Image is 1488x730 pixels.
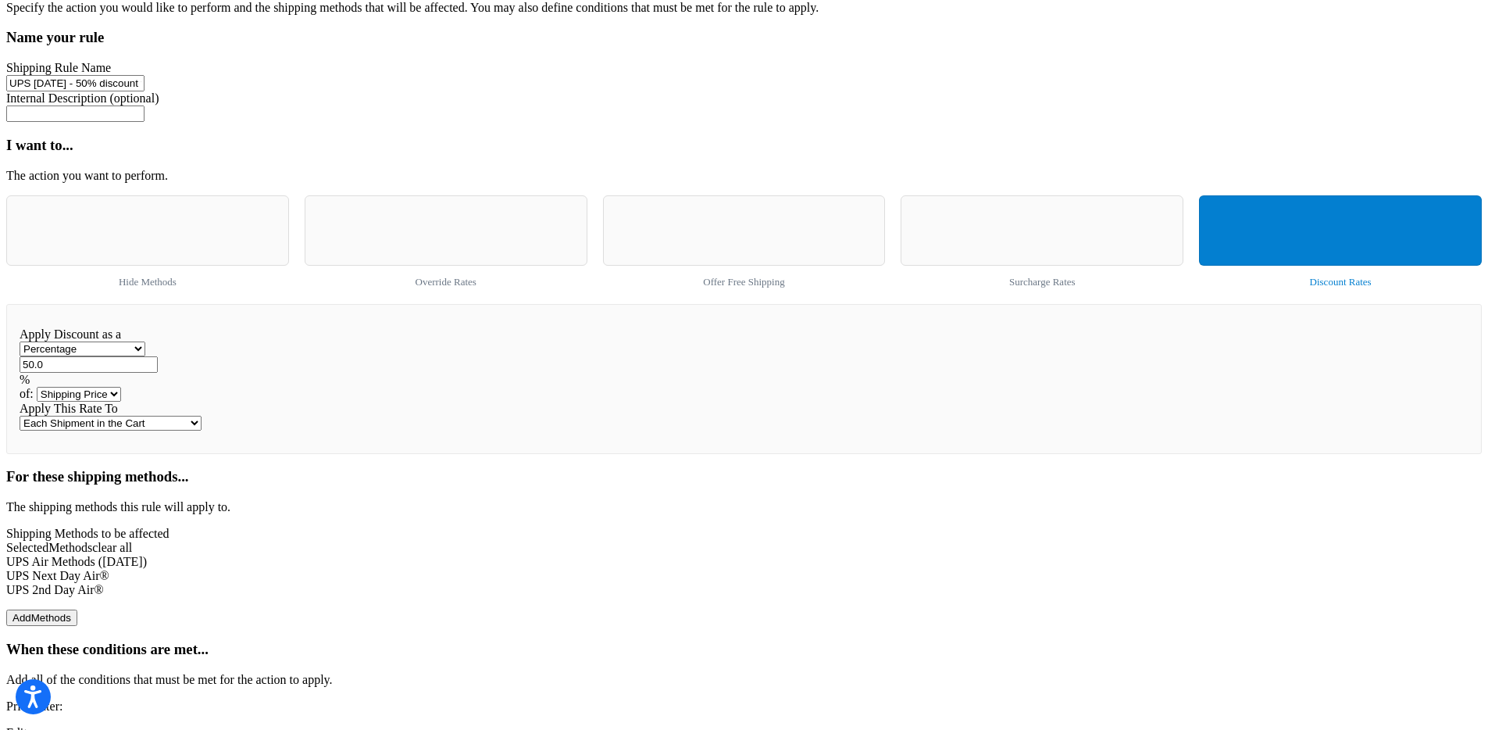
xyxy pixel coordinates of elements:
[6,1,819,14] span: Specify the action you would like to perform and the shipping methods that will be affected. You ...
[6,527,169,540] label: Shipping Methods to be affected
[20,327,121,341] label: Apply Discount as a
[305,195,587,288] div: Override Rates
[20,373,30,386] span: %
[603,195,886,288] div: Offer Free Shipping
[6,555,1482,569] div: UPS Air Methods ([DATE])
[6,610,77,626] button: AddMethods
[6,569,109,582] span: UPS Next Day Air®
[6,673,1482,687] p: Add all of the conditions that must be met for the action to apply.
[6,137,1482,154] h3: I want to...
[6,61,111,74] label: Shipping Rule Name
[6,468,1482,485] h3: For these shipping methods...
[6,91,159,105] label: Internal Description (optional)
[6,29,1482,46] h3: Name your rule
[6,169,1482,183] p: The action you want to perform.
[6,195,289,288] div: Hide Methods
[92,541,132,554] a: clear all
[20,387,34,400] span: of:
[6,541,92,554] span: Selected Methods
[6,641,1482,658] h3: When these conditions are met...
[901,195,1183,288] div: Surcharge Rates
[6,500,1482,514] p: The shipping methods this rule will apply to.
[1199,195,1482,288] div: Discount Rates
[6,583,104,596] span: UPS 2nd Day Air®
[6,700,1482,714] p: Price filter:
[20,402,118,415] label: Apply This Rate To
